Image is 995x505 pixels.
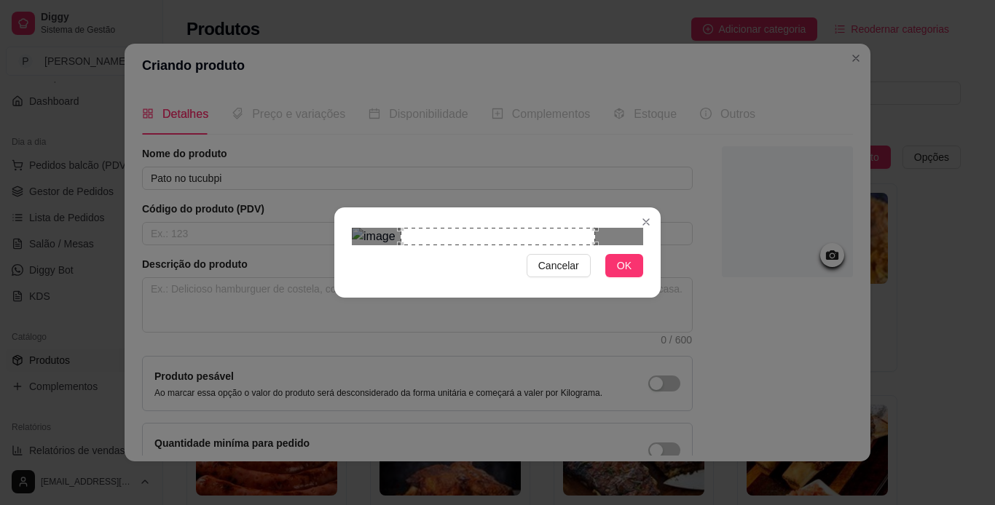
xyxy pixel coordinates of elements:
[401,228,595,245] div: Use the arrow keys to move the crop selection area
[617,258,632,274] span: OK
[605,254,643,277] button: OK
[538,258,579,274] span: Cancelar
[527,254,591,277] button: Cancelar
[634,210,658,234] button: Close
[352,228,643,245] img: image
